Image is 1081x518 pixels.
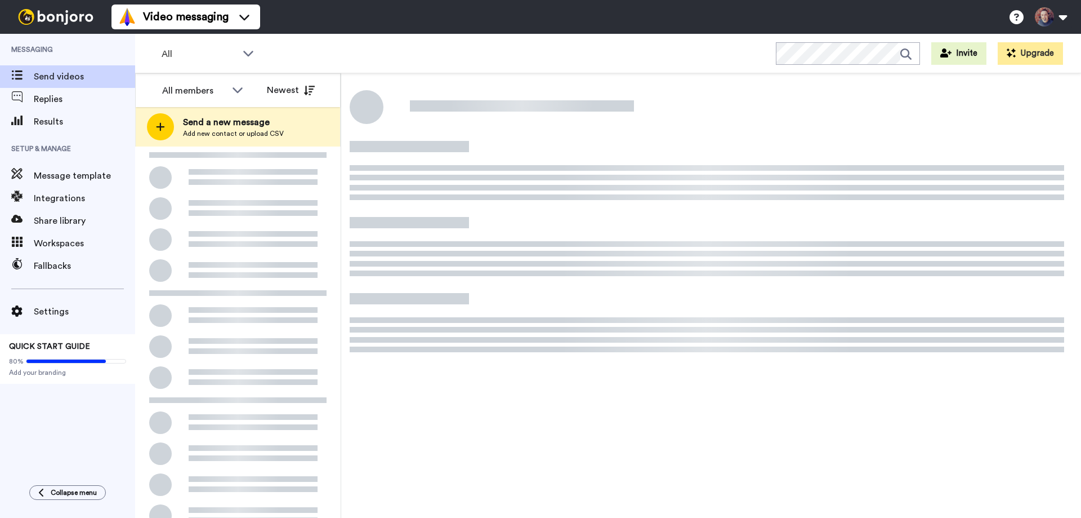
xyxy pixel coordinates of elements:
span: Add your branding [9,368,126,377]
span: Integrations [34,192,135,205]
span: Fallbacks [34,259,135,273]
span: QUICK START GUIDE [9,343,90,351]
span: 80% [9,357,24,366]
button: Upgrade [998,42,1063,65]
span: Send a new message [183,116,284,129]
div: All members [162,84,226,98]
span: Settings [34,305,135,318]
img: vm-color.svg [118,8,136,26]
button: Newest [258,79,323,101]
span: Message template [34,169,135,183]
span: Workspaces [34,237,135,250]
span: All [162,47,237,61]
img: bj-logo-header-white.svg [14,9,98,25]
span: Send videos [34,70,135,83]
span: Collapse menu [51,488,97,497]
button: Collapse menu [29,485,106,500]
span: Results [34,115,135,129]
span: Share library [34,214,135,228]
span: Add new contact or upload CSV [183,129,284,138]
span: Video messaging [143,9,229,25]
button: Invite [931,42,986,65]
span: Replies [34,92,135,106]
